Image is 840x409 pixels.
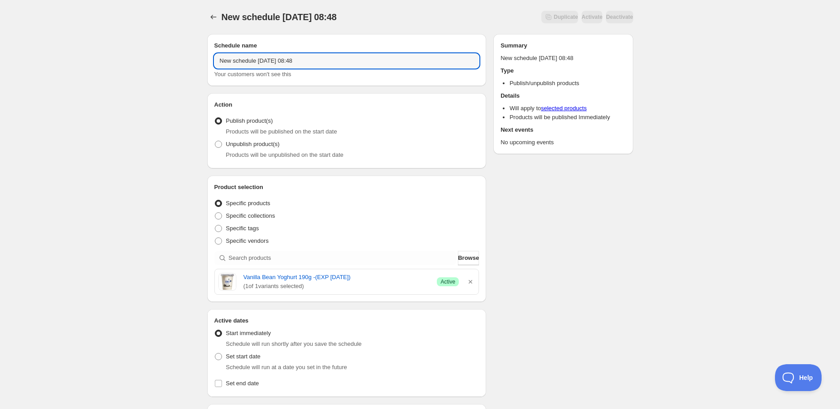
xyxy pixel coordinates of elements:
[226,141,280,147] span: Unpublish product(s)
[214,71,292,77] span: Your customers won't see this
[501,54,626,63] p: New schedule [DATE] 08:48
[214,100,479,109] h2: Action
[775,364,822,391] iframe: Toggle Customer Support
[244,273,430,282] a: Vanilla Bean Yoghurt 190g -(EXP [DATE])
[226,340,362,347] span: Schedule will run shortly after you save the schedule
[501,66,626,75] h2: Type
[458,251,479,265] button: Browse
[226,200,270,207] span: Specific products
[244,282,430,291] span: ( 1 of 1 variants selected)
[541,105,587,112] a: selected products
[226,128,337,135] span: Products will be published on the start date
[214,183,479,192] h2: Product selection
[226,151,344,158] span: Products will be unpublished on the start date
[458,254,479,263] span: Browse
[501,125,626,134] h2: Next events
[214,316,479,325] h2: Active dates
[226,237,269,244] span: Specific vendors
[218,273,236,291] img: Vanilla Bean Yoghurt 190g - (exp. 15/04/2024)-Pantry-EOSS-iPantry-australia
[214,41,479,50] h2: Schedule name
[226,117,273,124] span: Publish product(s)
[226,353,261,360] span: Set start date
[509,113,626,122] li: Products will be published Immediately
[226,364,347,370] span: Schedule will run at a date you set in the future
[229,251,457,265] input: Search products
[222,12,337,22] span: New schedule [DATE] 08:48
[226,212,275,219] span: Specific collections
[440,278,455,285] span: Active
[501,138,626,147] p: No upcoming events
[226,330,271,336] span: Start immediately
[207,11,220,23] button: Schedules
[501,41,626,50] h2: Summary
[501,91,626,100] h2: Details
[226,380,259,387] span: Set end date
[509,79,626,88] li: Publish/unpublish products
[509,104,626,113] li: Will apply to
[226,225,259,232] span: Specific tags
